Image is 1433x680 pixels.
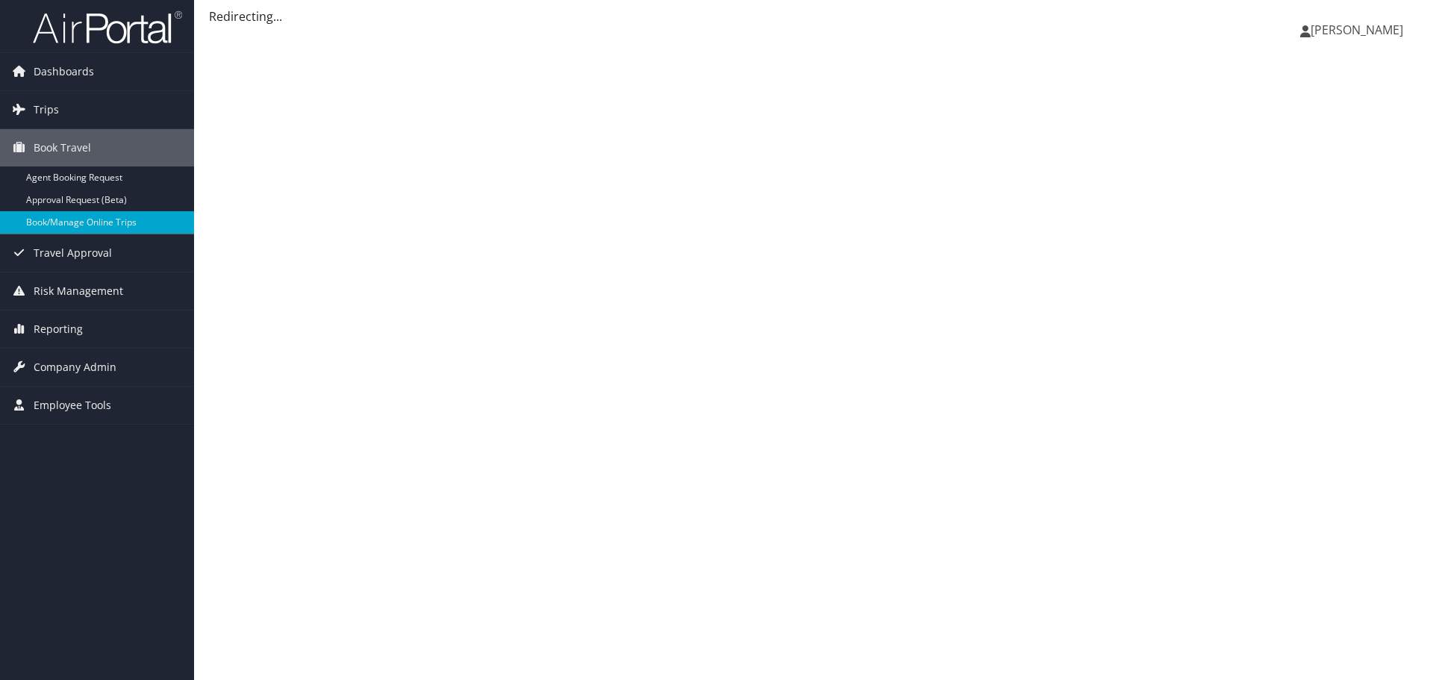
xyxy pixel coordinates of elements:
[34,129,91,166] span: Book Travel
[209,7,1418,25] div: Redirecting...
[34,272,123,310] span: Risk Management
[33,10,182,45] img: airportal-logo.png
[34,234,112,272] span: Travel Approval
[34,387,111,424] span: Employee Tools
[34,349,116,386] span: Company Admin
[34,53,94,90] span: Dashboards
[34,91,59,128] span: Trips
[1300,7,1418,52] a: [PERSON_NAME]
[34,311,83,348] span: Reporting
[1311,22,1403,38] span: [PERSON_NAME]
